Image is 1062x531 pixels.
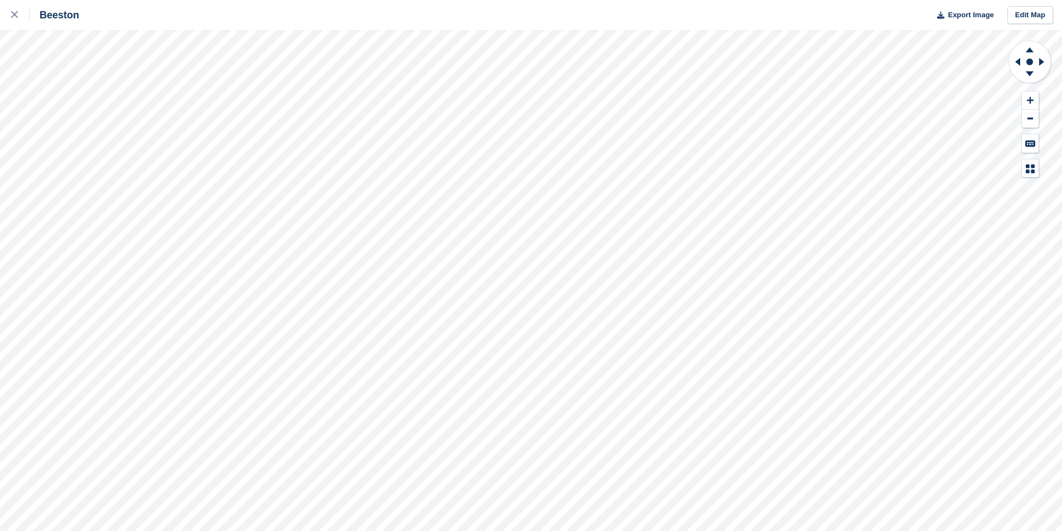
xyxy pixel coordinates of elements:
button: Zoom Out [1022,110,1039,128]
button: Map Legend [1022,159,1039,178]
button: Zoom In [1022,91,1039,110]
span: Export Image [948,9,993,21]
button: Keyboard Shortcuts [1022,134,1039,153]
a: Edit Map [1007,6,1053,25]
button: Export Image [930,6,994,25]
div: Beeston [30,8,79,22]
